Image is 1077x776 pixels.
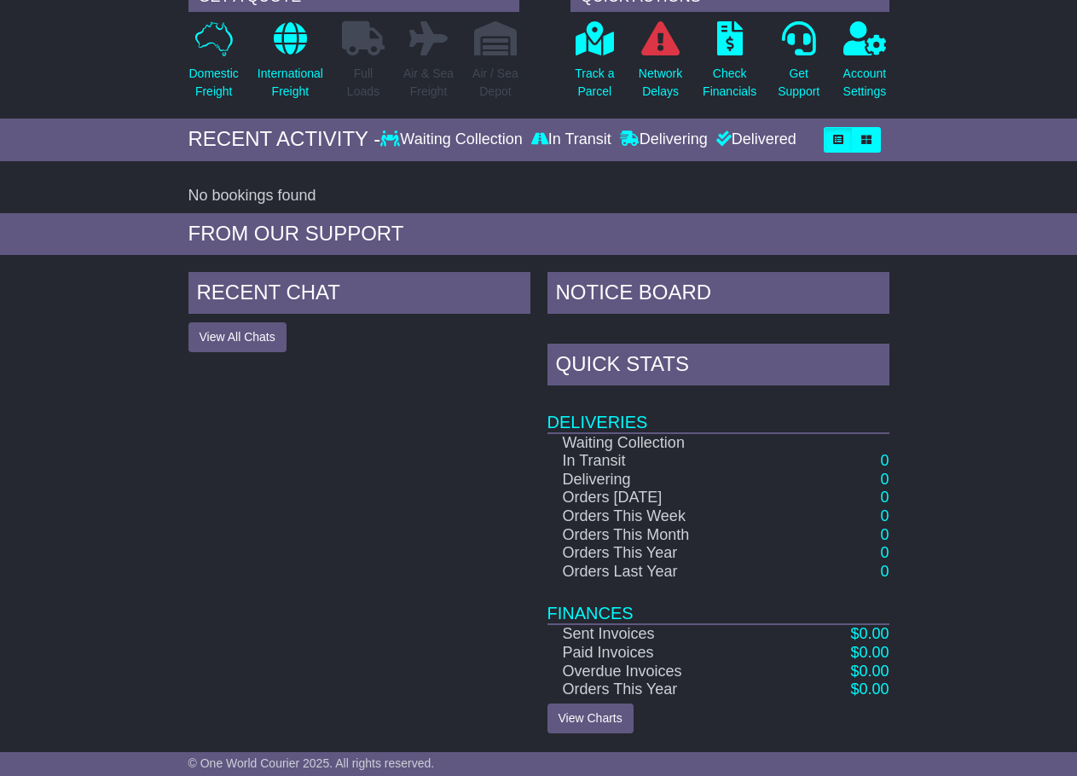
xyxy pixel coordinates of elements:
[547,471,796,489] td: Delivering
[778,65,819,101] p: Get Support
[880,507,889,524] a: 0
[850,625,889,642] a: $0.00
[547,344,889,390] div: Quick Stats
[403,65,454,101] p: Air & Sea Freight
[547,526,796,545] td: Orders This Month
[850,663,889,680] a: $0.00
[842,20,888,110] a: AccountSettings
[850,644,889,661] a: $0.00
[547,581,889,624] td: Finances
[702,20,757,110] a: CheckFinancials
[859,625,889,642] span: 0.00
[189,65,239,101] p: Domestic Freight
[575,65,614,101] p: Track a Parcel
[188,756,435,770] span: © One World Courier 2025. All rights reserved.
[880,563,889,580] a: 0
[638,20,683,110] a: NetworkDelays
[547,704,634,733] a: View Charts
[859,644,889,661] span: 0.00
[547,390,889,433] td: Deliveries
[843,65,887,101] p: Account Settings
[258,65,323,101] p: International Freight
[880,544,889,561] a: 0
[616,130,712,149] div: Delivering
[712,130,796,149] div: Delivered
[547,563,796,582] td: Orders Last Year
[547,507,796,526] td: Orders This Week
[380,130,526,149] div: Waiting Collection
[850,680,889,698] a: $0.00
[188,272,530,318] div: RECENT CHAT
[547,644,796,663] td: Paid Invoices
[880,526,889,543] a: 0
[547,433,796,453] td: Waiting Collection
[880,452,889,469] a: 0
[547,663,796,681] td: Overdue Invoices
[547,624,796,644] td: Sent Invoices
[547,272,889,318] div: NOTICE BOARD
[777,20,820,110] a: GetSupport
[880,489,889,506] a: 0
[547,544,796,563] td: Orders This Year
[188,322,287,352] button: View All Chats
[547,452,796,471] td: In Transit
[880,471,889,488] a: 0
[703,65,756,101] p: Check Financials
[472,65,518,101] p: Air / Sea Depot
[188,222,889,246] div: FROM OUR SUPPORT
[188,127,381,152] div: RECENT ACTIVITY -
[574,20,615,110] a: Track aParcel
[639,65,682,101] p: Network Delays
[547,680,796,699] td: Orders This Year
[188,187,889,206] div: No bookings found
[859,663,889,680] span: 0.00
[342,65,385,101] p: Full Loads
[257,20,324,110] a: InternationalFreight
[527,130,616,149] div: In Transit
[859,680,889,698] span: 0.00
[188,20,240,110] a: DomesticFreight
[547,489,796,507] td: Orders [DATE]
